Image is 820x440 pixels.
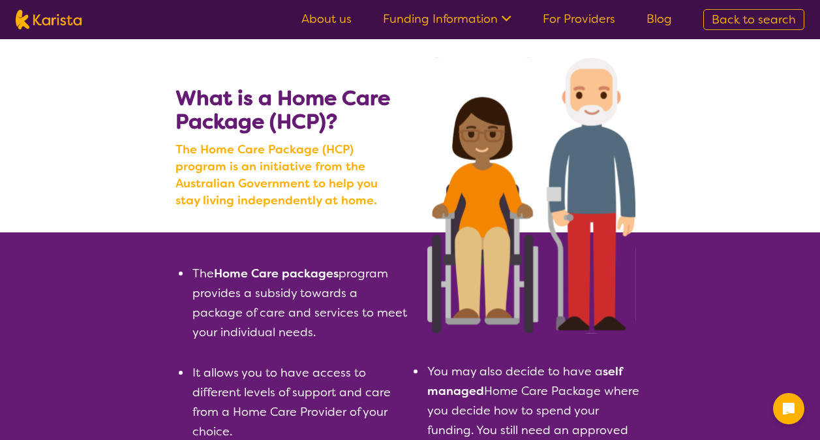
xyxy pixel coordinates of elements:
[703,9,804,30] a: Back to search
[214,266,339,281] b: Home Care packages
[383,11,511,27] a: Funding Information
[301,11,352,27] a: About us
[191,264,410,342] li: The program provides a subsidy towards a package of care and services to meet your individual needs.
[16,10,82,29] img: Karista logo
[427,364,623,399] b: self managed
[712,12,796,27] span: Back to search
[543,11,615,27] a: For Providers
[427,57,636,334] img: Search NDIS services with Karista
[175,141,404,209] b: The Home Care Package (HCP) program is an initiative from the Australian Government to help you s...
[175,84,390,135] b: What is a Home Care Package (HCP)?
[646,11,672,27] a: Blog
